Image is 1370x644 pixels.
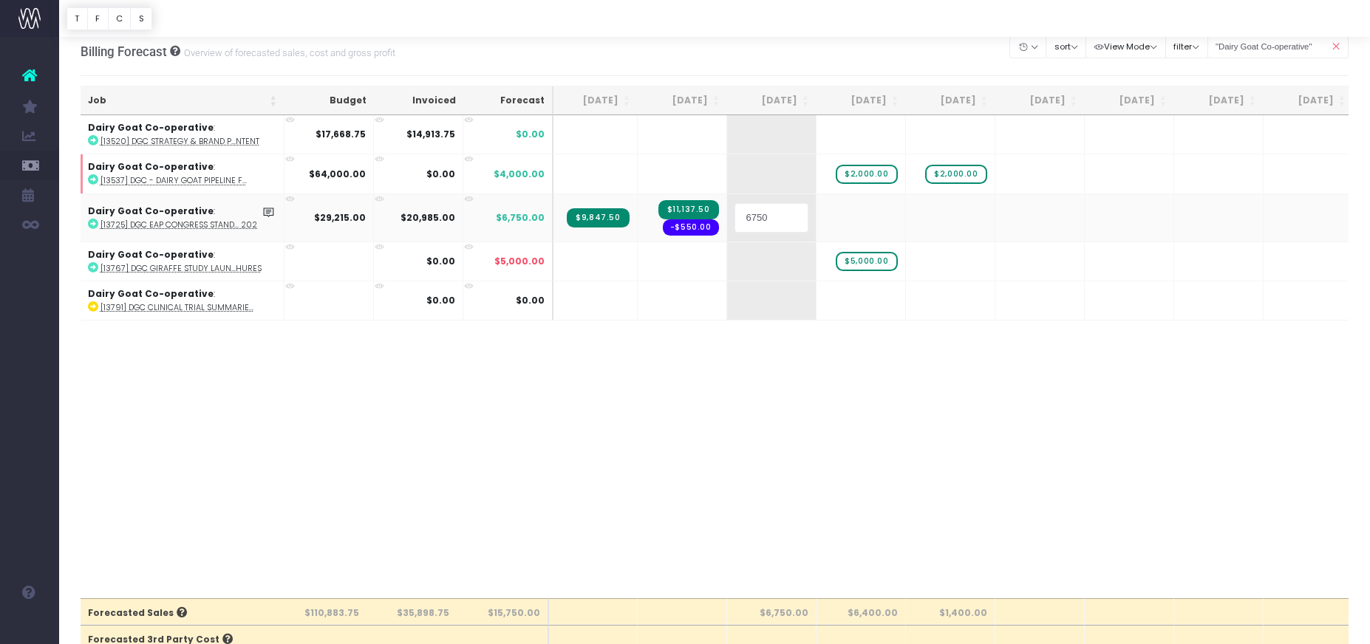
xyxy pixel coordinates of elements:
button: View Mode [1086,35,1166,58]
th: Feb 26: activate to sort column ascending [1085,86,1174,115]
td: : [81,193,284,241]
button: filter [1165,35,1208,58]
th: Oct 25: activate to sort column ascending [727,86,817,115]
span: $0.00 [516,128,545,141]
span: $4,000.00 [494,168,545,181]
th: Mar 26: activate to sort column ascending [1174,86,1264,115]
th: $6,750.00 [727,598,817,625]
span: wayahead Sales Forecast Item [836,165,897,184]
td: : [81,281,284,320]
td: : [81,241,284,281]
strong: Dairy Goat Co-operative [88,287,214,300]
strong: $17,668.75 [316,128,366,140]
span: Streamtime order: PO11861 – Denny Monk [663,219,719,236]
strong: $0.00 [426,168,455,180]
td: : [81,154,284,193]
th: Apr 26: activate to sort column ascending [1264,86,1353,115]
img: images/default_profile_image.png [18,614,41,637]
span: wayahead Sales Forecast Item [836,252,897,271]
strong: $20,985.00 [401,211,455,224]
th: Sep 25: activate to sort column ascending [638,86,727,115]
span: $6,750.00 [496,211,545,225]
strong: Dairy Goat Co-operative [88,121,214,134]
abbr: [13520] DGC Strategy & Brand Playbook Content [100,136,259,147]
th: Forecast [463,86,553,115]
span: Forecasted Sales [88,606,187,620]
strong: Dairy Goat Co-operative [88,205,214,217]
th: Budget [284,86,374,115]
th: $6,400.00 [817,598,906,625]
strong: Dairy Goat Co-operative [88,248,214,261]
th: Job: activate to sort column ascending [81,86,284,115]
span: Streamtime Invoice: INV-5029 – [13725] DGC_EAP Congress Stand & Collateral 2025 [567,208,629,227]
th: Aug 25: activate to sort column ascending [548,86,638,115]
small: Overview of forecasted sales, cost and gross profit [180,44,395,59]
button: sort [1046,35,1086,58]
span: wayahead Sales Forecast Item [925,165,986,184]
th: Invoiced [374,86,463,115]
span: Billing Forecast [81,44,167,59]
th: $15,750.00 [457,598,549,625]
button: F [87,7,109,30]
th: $35,898.75 [366,598,457,625]
th: Dec 25: activate to sort column ascending [906,86,995,115]
strong: $0.00 [426,294,455,306]
abbr: [13767] DGC GIraFFE Study Launch Brochures [100,263,262,274]
span: $0.00 [516,294,545,307]
th: Nov 25: activate to sort column ascending [817,86,906,115]
strong: $64,000.00 [309,168,366,180]
th: Jan 26: activate to sort column ascending [995,86,1085,115]
th: $1,400.00 [906,598,995,625]
button: C [108,7,132,30]
strong: Dairy Goat Co-operative [88,160,214,173]
strong: $0.00 [426,255,455,267]
abbr: [13537] DGC - Dairy Goat Pipeline FY26 [100,175,247,186]
button: T [67,7,88,30]
th: $110,883.75 [276,598,367,625]
abbr: [13791] DGC Clinical Trial Summaries [100,302,253,313]
abbr: [13725] DGC EAP Congress Stand & Collateral 2025 [100,219,262,230]
strong: $14,913.75 [406,128,455,140]
span: Streamtime Invoice: INV-5087 – [13725] DGC EAP Congress Stand & Collateral 2025 [658,200,719,219]
span: $5,000.00 [494,255,545,268]
div: Vertical button group [67,7,152,30]
button: S [130,7,152,30]
input: Search... [1207,35,1349,58]
strong: $29,215.00 [314,211,366,224]
td: : [81,115,284,154]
